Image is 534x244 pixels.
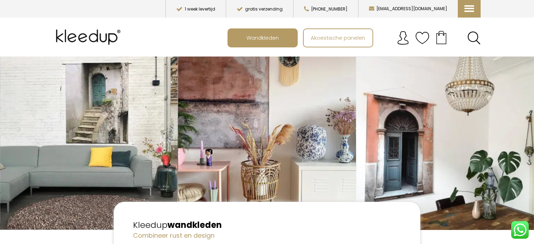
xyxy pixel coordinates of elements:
h2: Kleedup [133,219,401,231]
strong: wandkleden [167,219,222,231]
span: Wandkleden [243,31,283,44]
a: Akoestische panelen [304,29,373,47]
img: verlanglijstje.svg [415,31,429,45]
nav: Main menu [228,28,486,47]
a: Your cart [429,28,453,46]
span: Akoestische panelen [307,31,369,44]
img: account.svg [396,31,410,45]
a: Search [467,31,481,45]
a: Wandkleden [228,29,297,47]
img: Kleedup [53,23,126,51]
h4: Combineer rust en design [133,231,401,240]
